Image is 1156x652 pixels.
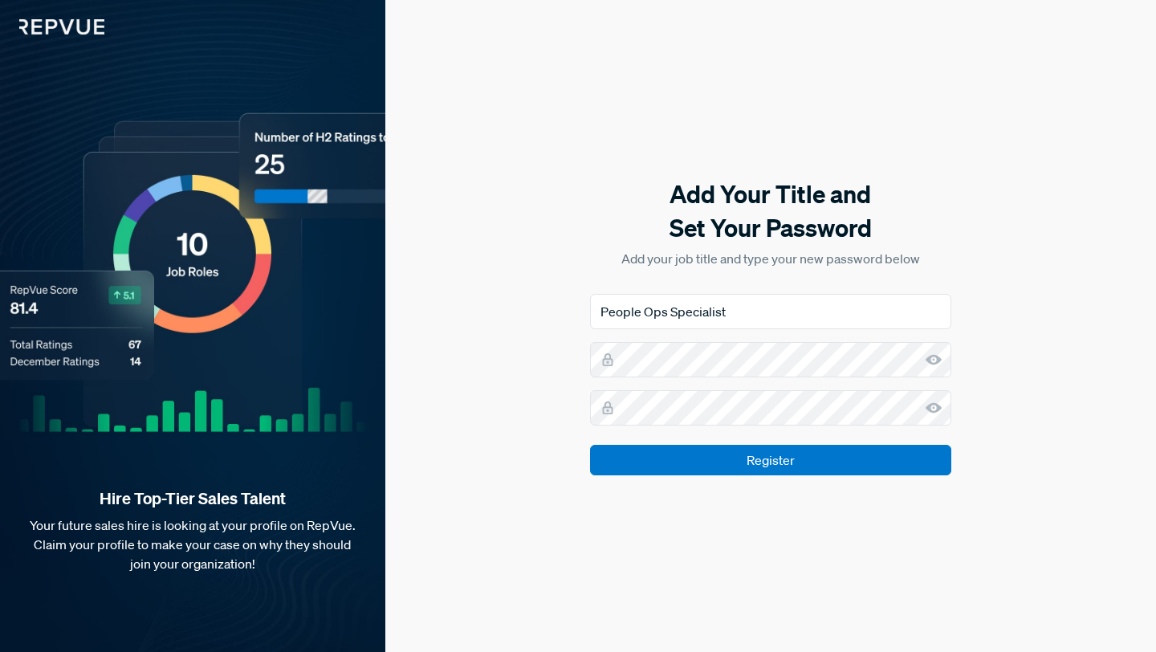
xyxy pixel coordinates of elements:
input: Register [590,445,951,475]
p: Add your job title and type your new password below [590,249,951,268]
input: Job Title [590,294,951,329]
strong: Hire Top-Tier Sales Talent [26,488,360,509]
p: Your future sales hire is looking at your profile on RepVue. Claim your profile to make your case... [26,515,360,573]
h5: Add Your Title and Set Your Password [590,177,951,245]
